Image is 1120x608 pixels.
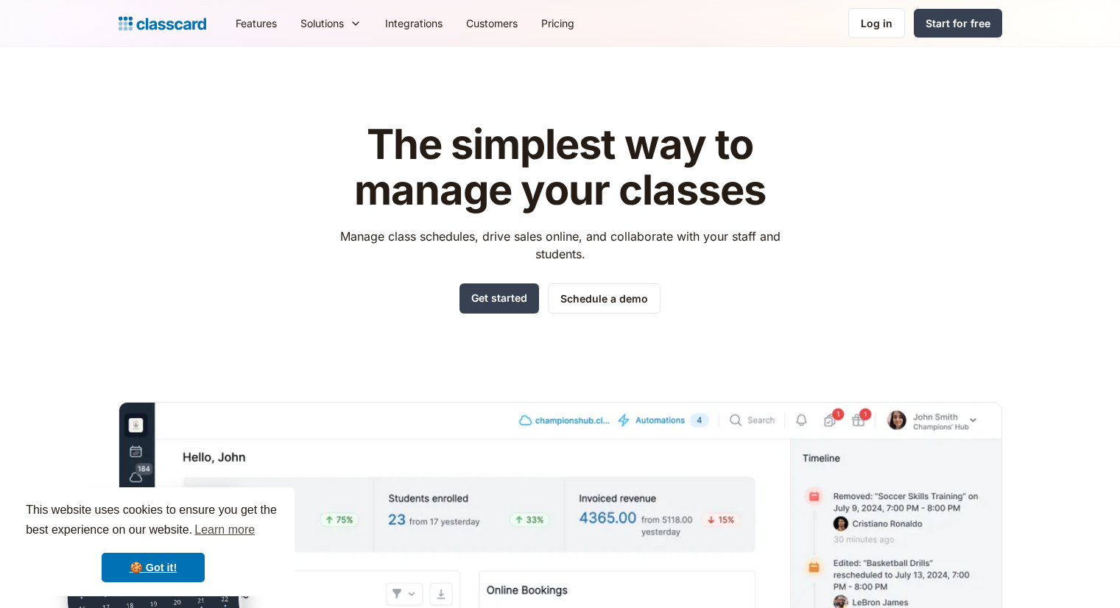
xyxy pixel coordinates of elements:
a: Features [224,7,289,40]
a: Pricing [529,7,586,40]
div: Solutions [289,7,373,40]
span: This website uses cookies to ensure you get the best experience on our website. [26,501,281,541]
a: Customers [454,7,529,40]
div: Start for free [926,15,990,31]
a: home [119,13,206,34]
a: learn more about cookies [192,519,257,541]
a: Integrations [373,7,454,40]
div: cookieconsent [12,487,295,596]
h1: The simplest way to manage your classes [326,122,794,213]
a: Log in [848,8,905,38]
a: Get started [459,283,539,314]
a: Schedule a demo [548,283,661,314]
div: Solutions [300,15,344,31]
a: Start for free [914,9,1002,38]
div: Log in [861,15,892,31]
a: dismiss cookie message [102,553,205,582]
p: Manage class schedules, drive sales online, and collaborate with your staff and students. [326,227,794,263]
